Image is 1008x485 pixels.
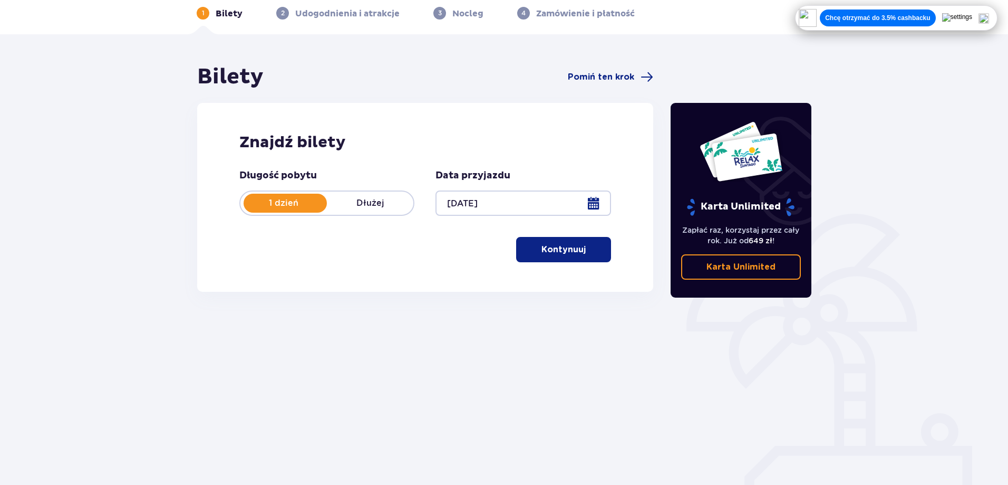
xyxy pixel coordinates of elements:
p: 1 dzień [240,197,327,209]
p: Zapłać raz, korzystaj przez cały rok. Już od ! [681,225,801,246]
p: Zamówienie i płatność [536,8,635,20]
p: 3 [438,8,442,18]
h2: Znajdź bilety [239,132,611,153]
p: Karta Unlimited [706,261,776,273]
span: 649 zł [749,236,772,245]
img: Dwie karty całoroczne do Suntago z napisem 'UNLIMITED RELAX', na białym tle z tropikalnymi liśćmi... [699,121,783,182]
p: 2 [281,8,285,18]
h1: Bilety [197,64,264,90]
p: Karta Unlimited [686,198,796,216]
div: 1Bilety [197,7,243,20]
div: 2Udogodnienia i atrakcje [276,7,400,20]
p: Długość pobytu [239,169,317,182]
p: 1 [202,8,205,18]
p: Dłużej [327,197,413,209]
p: 4 [521,8,526,18]
p: Kontynuuj [541,244,586,255]
span: Pomiń ten krok [568,71,634,83]
div: 3Nocleg [433,7,483,20]
a: Karta Unlimited [681,254,801,280]
p: Data przyjazdu [435,169,510,182]
button: Kontynuuj [516,237,611,262]
p: Nocleg [452,8,483,20]
a: Pomiń ten krok [568,71,653,83]
p: Bilety [216,8,243,20]
div: 4Zamówienie i płatność [517,7,635,20]
p: Udogodnienia i atrakcje [295,8,400,20]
